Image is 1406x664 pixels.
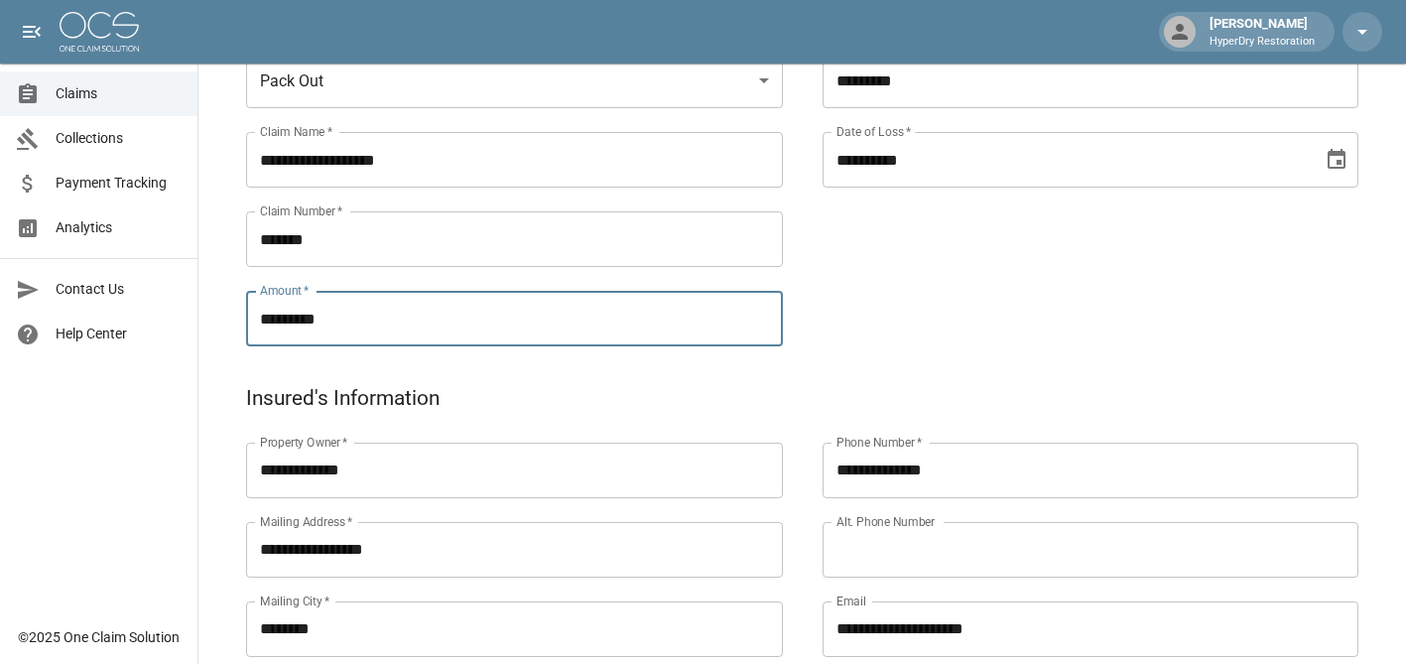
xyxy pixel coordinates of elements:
[1317,140,1356,180] button: Choose date, selected date is Sep 3, 2025
[56,324,182,344] span: Help Center
[56,128,182,149] span: Collections
[1202,14,1323,50] div: [PERSON_NAME]
[56,279,182,300] span: Contact Us
[56,173,182,194] span: Payment Tracking
[246,53,783,108] div: Pack Out
[1210,34,1315,51] p: HyperDry Restoration
[260,593,330,609] label: Mailing City
[18,627,180,647] div: © 2025 One Claim Solution
[260,282,310,299] label: Amount
[60,12,139,52] img: ocs-logo-white-transparent.png
[260,202,342,219] label: Claim Number
[56,217,182,238] span: Analytics
[260,513,352,530] label: Mailing Address
[12,12,52,52] button: open drawer
[836,123,911,140] label: Date of Loss
[836,434,922,451] label: Phone Number
[836,593,866,609] label: Email
[260,123,332,140] label: Claim Name
[836,513,935,530] label: Alt. Phone Number
[56,83,182,104] span: Claims
[260,434,348,451] label: Property Owner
